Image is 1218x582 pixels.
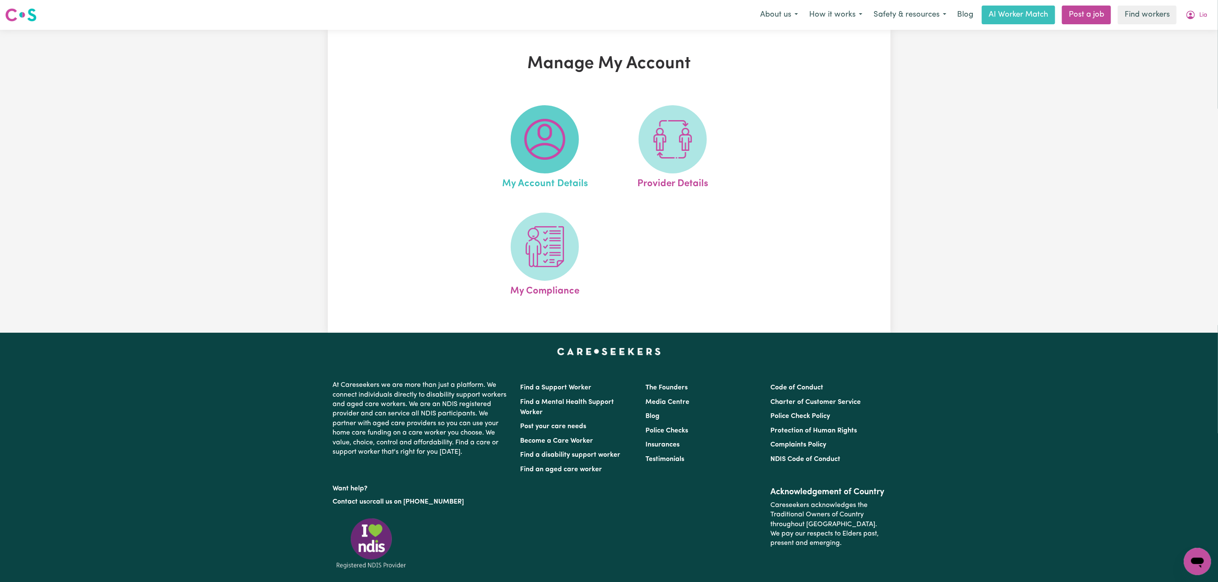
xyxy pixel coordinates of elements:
a: Post your care needs [521,423,587,430]
button: About us [755,6,804,24]
a: My Account Details [483,105,606,191]
a: The Founders [645,384,688,391]
h2: Acknowledgement of Country [770,487,885,497]
img: Careseekers logo [5,7,37,23]
a: Protection of Human Rights [770,427,857,434]
a: Police Check Policy [770,413,830,420]
a: Contact us [333,498,367,505]
a: Charter of Customer Service [770,399,861,406]
a: AI Worker Match [982,6,1055,24]
p: Want help? [333,481,510,493]
a: Careseekers logo [5,5,37,25]
a: Police Checks [645,427,688,434]
a: Post a job [1062,6,1111,24]
a: Blog [952,6,978,24]
h1: Manage My Account [427,54,792,74]
a: Complaints Policy [770,441,826,448]
span: Provider Details [637,173,708,191]
a: NDIS Code of Conduct [770,456,840,463]
p: Careseekers acknowledges the Traditional Owners of Country throughout [GEOGRAPHIC_DATA]. We pay o... [770,497,885,552]
a: Become a Care Worker [521,438,593,444]
p: or [333,494,510,510]
a: Media Centre [645,399,689,406]
span: My Account Details [502,173,588,191]
span: Lia [1199,11,1207,20]
img: Registered NDIS provider [333,517,410,570]
button: My Account [1180,6,1213,24]
a: Find a Support Worker [521,384,592,391]
a: Testimonials [645,456,684,463]
a: Insurances [645,441,680,448]
a: Provider Details [611,105,734,191]
p: At Careseekers we are more than just a platform. We connect individuals directly to disability su... [333,377,510,460]
a: Blog [645,413,660,420]
button: Safety & resources [868,6,952,24]
a: Find a Mental Health Support Worker [521,399,614,416]
a: call us on [PHONE_NUMBER] [373,498,464,505]
a: Find a disability support worker [521,452,621,458]
a: My Compliance [483,213,606,299]
iframe: Button to launch messaging window, conversation in progress [1184,548,1211,575]
a: Code of Conduct [770,384,823,391]
a: Find workers [1118,6,1177,24]
a: Careseekers home page [557,348,661,355]
span: My Compliance [510,281,579,299]
a: Find an aged care worker [521,466,602,473]
button: How it works [804,6,868,24]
